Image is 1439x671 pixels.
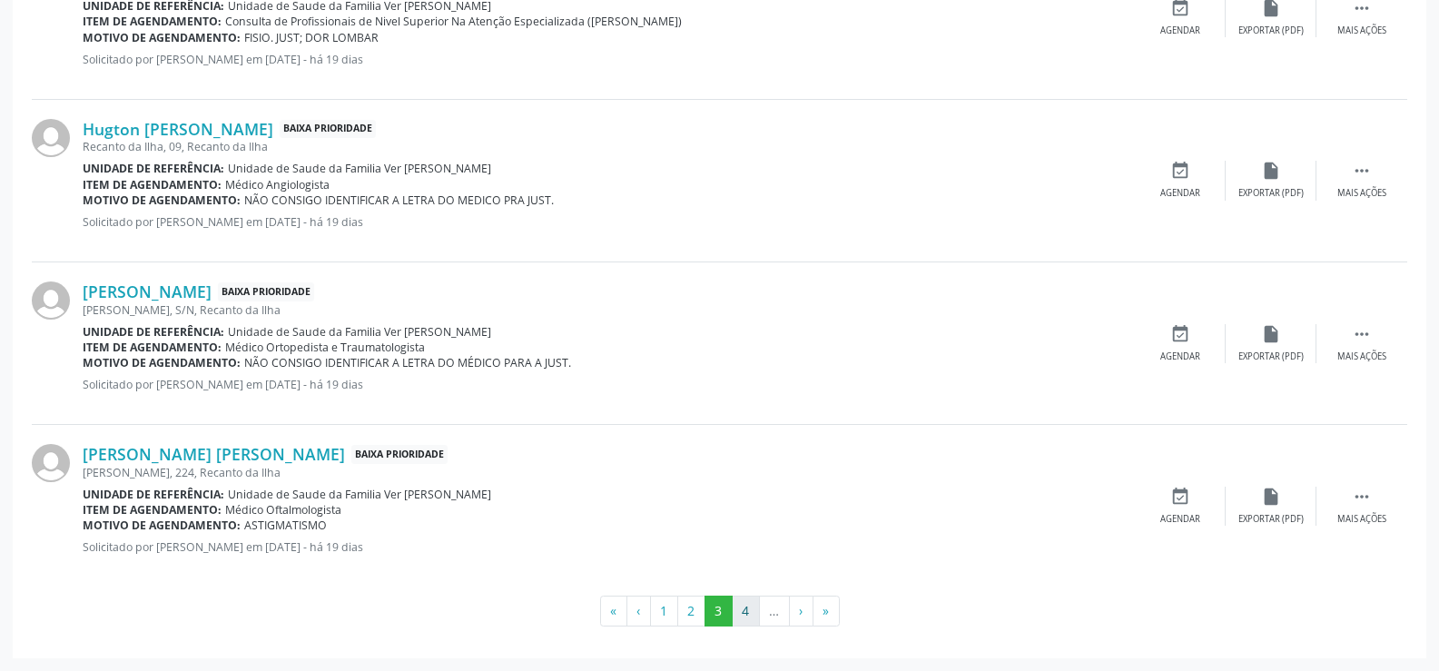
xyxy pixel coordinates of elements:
button: Go to previous page [626,596,651,627]
div: Exportar (PDF) [1238,187,1304,200]
span: Unidade de Saude da Familia Ver [PERSON_NAME] [228,161,491,176]
span: Baixa Prioridade [280,120,376,139]
p: Solicitado por [PERSON_NAME] em [DATE] - há 19 dias [83,52,1135,67]
i: event_available [1170,324,1190,344]
b: Item de agendamento: [83,340,222,355]
b: Unidade de referência: [83,487,224,502]
ul: Pagination [32,596,1407,627]
b: Motivo de agendamento: [83,30,241,45]
img: img [32,281,70,320]
a: Hugton [PERSON_NAME] [83,119,273,139]
div: Mais ações [1337,25,1386,37]
b: Motivo de agendamento: [83,355,241,370]
div: Mais ações [1337,187,1386,200]
a: [PERSON_NAME] [PERSON_NAME] [83,444,345,464]
i:  [1352,161,1372,181]
i:  [1352,324,1372,344]
div: Mais ações [1337,350,1386,363]
b: Item de agendamento: [83,177,222,192]
a: [PERSON_NAME] [83,281,212,301]
div: Exportar (PDF) [1238,25,1304,37]
div: [PERSON_NAME], S/N, Recanto da Ilha [83,302,1135,318]
span: Consulta de Profissionais de Nivel Superior Na Atenção Especializada ([PERSON_NAME]) [225,14,682,29]
img: img [32,119,70,157]
button: Go to last page [813,596,840,627]
button: Go to first page [600,596,627,627]
span: Baixa Prioridade [218,282,314,301]
b: Item de agendamento: [83,14,222,29]
i: insert_drive_file [1261,161,1281,181]
div: Agendar [1160,187,1200,200]
b: Item de agendamento: [83,502,222,518]
div: Mais ações [1337,513,1386,526]
span: Baixa Prioridade [351,445,448,464]
div: Recanto da Ilha, 09, Recanto da Ilha [83,139,1135,154]
i: insert_drive_file [1261,324,1281,344]
div: Agendar [1160,350,1200,363]
span: Unidade de Saude da Familia Ver [PERSON_NAME] [228,324,491,340]
div: [PERSON_NAME], 224, Recanto da Ilha [83,465,1135,480]
button: Go to next page [789,596,813,627]
b: Motivo de agendamento: [83,192,241,208]
span: FISIO. JUST; DOR LOMBAR [244,30,379,45]
button: Go to page 2 [677,596,705,627]
span: Médico Angiologista [225,177,330,192]
div: Exportar (PDF) [1238,513,1304,526]
div: Agendar [1160,25,1200,37]
i: event_available [1170,487,1190,507]
p: Solicitado por [PERSON_NAME] em [DATE] - há 19 dias [83,377,1135,392]
span: NÃO CONSIGO IDENTIFICAR A LETRA DO MÉDICO PARA A JUST. [244,355,571,370]
b: Unidade de referência: [83,324,224,340]
button: Go to page 1 [650,596,678,627]
span: NÃO CONSIGO IDENTIFICAR A LETRA DO MEDICO PRA JUST. [244,192,554,208]
span: Médico Ortopedista e Traumatologista [225,340,425,355]
b: Unidade de referência: [83,161,224,176]
img: img [32,444,70,482]
p: Solicitado por [PERSON_NAME] em [DATE] - há 19 dias [83,539,1135,555]
span: ASTIGMATISMO [244,518,327,533]
button: Go to page 4 [732,596,760,627]
b: Motivo de agendamento: [83,518,241,533]
p: Solicitado por [PERSON_NAME] em [DATE] - há 19 dias [83,214,1135,230]
span: Unidade de Saude da Familia Ver [PERSON_NAME] [228,487,491,502]
i: event_available [1170,161,1190,181]
button: Go to page 3 [705,596,733,627]
div: Agendar [1160,513,1200,526]
div: Exportar (PDF) [1238,350,1304,363]
span: Médico Oftalmologista [225,502,341,518]
i:  [1352,487,1372,507]
i: insert_drive_file [1261,487,1281,507]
